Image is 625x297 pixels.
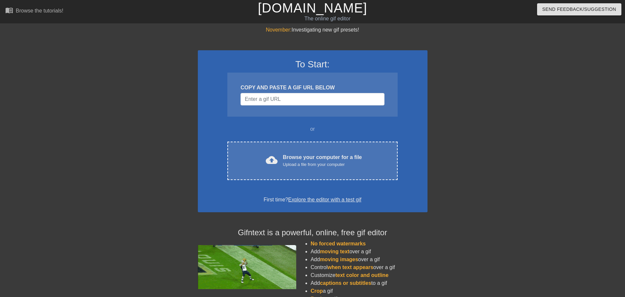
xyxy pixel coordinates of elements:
[5,6,13,14] span: menu_book
[206,59,419,70] h3: To Start:
[288,197,361,202] a: Explore the editor with a test gif
[320,257,358,262] span: moving images
[311,241,366,246] span: No forced watermarks
[16,8,63,13] div: Browse the tutorials!
[311,271,427,279] li: Customize
[311,256,427,263] li: Add over a gif
[206,196,419,204] div: First time?
[198,26,427,34] div: Investigating new gif presets!
[283,161,362,168] div: Upload a file from your computer
[258,1,367,15] a: [DOMAIN_NAME]
[542,5,616,13] span: Send Feedback/Suggestion
[212,15,443,23] div: The online gif editor
[283,153,362,168] div: Browse your computer for a file
[240,93,384,105] input: Username
[266,27,291,33] span: November:
[311,288,323,294] span: Crop
[198,245,296,289] img: football_small.gif
[320,280,371,286] span: captions or subtitles
[327,264,373,270] span: when text appears
[240,84,384,92] div: COPY AND PASTE A GIF URL BELOW
[320,249,349,254] span: moving text
[311,263,427,271] li: Control over a gif
[311,248,427,256] li: Add over a gif
[5,6,63,16] a: Browse the tutorials!
[311,279,427,287] li: Add to a gif
[335,272,388,278] span: text color and outline
[215,125,410,133] div: or
[266,154,278,166] span: cloud_upload
[311,287,427,295] li: a gif
[198,228,427,238] h4: Gifntext is a powerful, online, free gif editor
[537,3,621,15] button: Send Feedback/Suggestion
